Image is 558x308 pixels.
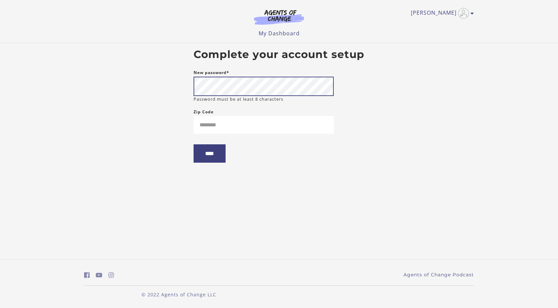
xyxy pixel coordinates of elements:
[194,96,283,102] small: Password must be at least 8 characters
[411,8,471,19] a: Toggle menu
[96,270,102,280] a: https://www.youtube.com/c/AgentsofChangeTestPrepbyMeaganMitchell (Open in a new window)
[84,291,274,298] p: © 2022 Agents of Change LLC
[194,69,229,77] label: New password*
[194,108,214,116] label: Zip Code
[194,48,364,61] h2: Complete your account setup
[247,9,311,25] img: Agents of Change Logo
[259,30,300,37] a: My Dashboard
[108,270,114,280] a: https://www.instagram.com/agentsofchangeprep/ (Open in a new window)
[84,272,90,278] i: https://www.facebook.com/groups/aswbtestprep (Open in a new window)
[96,272,102,278] i: https://www.youtube.com/c/AgentsofChangeTestPrepbyMeaganMitchell (Open in a new window)
[108,272,114,278] i: https://www.instagram.com/agentsofchangeprep/ (Open in a new window)
[403,271,474,278] a: Agents of Change Podcast
[84,270,90,280] a: https://www.facebook.com/groups/aswbtestprep (Open in a new window)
